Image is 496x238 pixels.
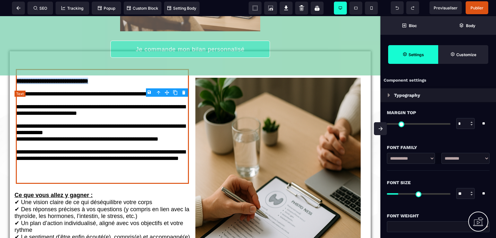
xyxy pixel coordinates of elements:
[127,6,158,11] span: Custom Block
[429,1,462,14] span: Preview
[34,6,47,11] span: SEO
[456,52,476,57] strong: Customize
[388,45,438,64] span: Settings
[434,5,458,10] span: Previsualiser
[438,45,488,64] span: Open Style Manager
[110,25,270,42] button: Je commande mon bilan personnalisé
[409,23,417,28] strong: Bloc
[380,74,496,87] div: Component settings
[167,6,196,11] span: Setting Body
[394,91,420,99] p: Typography
[466,23,475,28] strong: Body
[15,176,93,182] b: Ce que vous allez y gagner :
[15,174,190,226] text: ✔ Une vision claire de ce qui déséquilibre votre corps ✔ Des réponses précises à vos questions (y...
[387,93,390,97] img: loading
[408,52,424,57] strong: Settings
[380,16,438,35] span: Open Blocks
[98,6,115,11] span: Popup
[387,144,490,151] div: Font Family
[264,2,277,15] span: Screenshot
[61,6,83,11] span: Tracking
[387,109,416,116] span: Margin Top
[249,2,262,15] span: View components
[387,179,411,186] span: Font Size
[438,16,496,35] span: Open Layer Manager
[387,212,490,220] div: Font Weight
[470,5,483,10] span: Publier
